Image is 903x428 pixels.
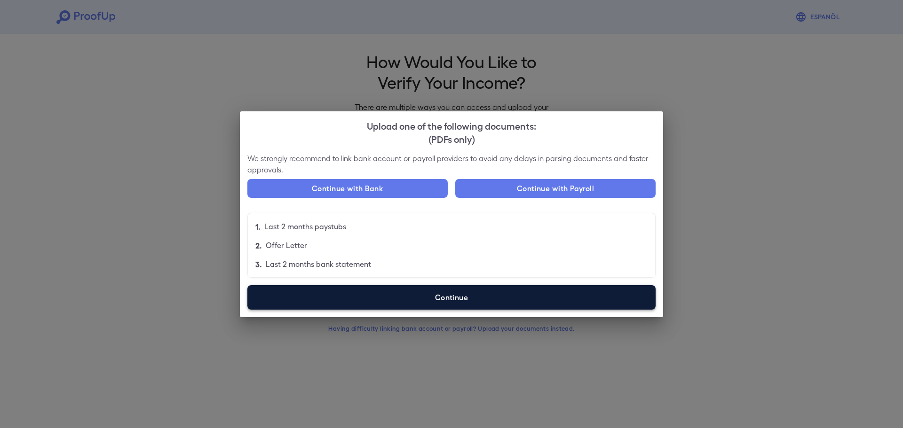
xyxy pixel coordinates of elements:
div: (PDFs only) [247,132,656,145]
p: 1. [255,221,261,232]
p: 2. [255,240,262,251]
p: We strongly recommend to link bank account or payroll providers to avoid any delays in parsing do... [247,153,656,175]
p: Offer Letter [266,240,307,251]
h2: Upload one of the following documents: [240,111,663,153]
button: Continue with Payroll [455,179,656,198]
p: Last 2 months paystubs [264,221,346,232]
button: Continue with Bank [247,179,448,198]
label: Continue [247,285,656,310]
p: 3. [255,258,262,270]
p: Last 2 months bank statement [266,258,371,270]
